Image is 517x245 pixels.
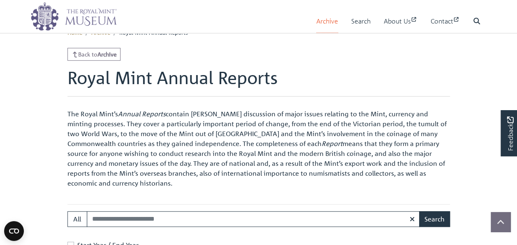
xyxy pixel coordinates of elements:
button: Scroll to top [491,212,510,232]
p: The Royal Mint’s contain [PERSON_NAME] discussion of major issues relating to the Mint, currency ... [67,109,450,188]
a: Search [351,9,371,33]
button: Search [419,211,450,227]
button: Open CMP widget [4,221,24,241]
a: Contact [431,9,460,33]
input: Search this collection... [87,211,420,227]
h1: Royal Mint Annual Reports [67,67,450,96]
em: Annual Reports [118,110,166,118]
button: All [67,211,87,227]
a: Back toArchive [67,48,121,61]
a: About Us [384,9,417,33]
img: logo_wide.png [30,2,117,31]
em: Report [322,139,343,148]
strong: Archive [97,50,117,58]
a: Would you like to provide feedback? [501,110,517,156]
span: Feedback [505,117,515,151]
a: Archive [316,9,338,33]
